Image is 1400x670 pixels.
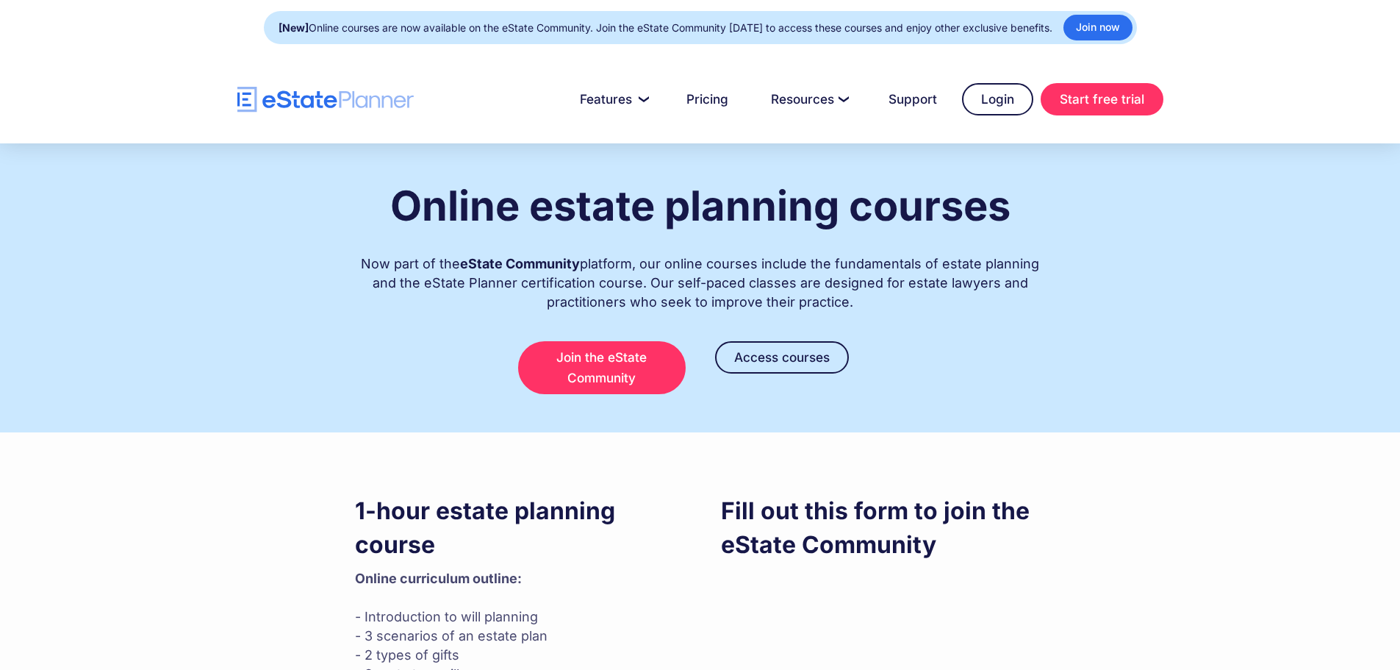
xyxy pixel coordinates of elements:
[390,183,1010,229] h1: Online estate planning courses
[460,256,580,271] strong: eState Community
[279,18,1052,38] div: Online courses are now available on the eState Community. Join the eState Community [DATE] to acc...
[962,83,1033,115] a: Login
[355,494,680,562] h3: 1-hour estate planning course
[1041,83,1163,115] a: Start free trial
[753,85,864,114] a: Resources
[871,85,955,114] a: Support
[669,85,746,114] a: Pricing
[279,21,309,34] strong: [New]
[1063,15,1132,40] a: Join now
[237,87,414,113] a: home
[518,341,686,394] a: Join the eState Community
[355,240,1046,312] div: Now part of the platform, our online courses include the fundamentals of estate planning and the ...
[721,494,1046,562] h3: Fill out this form to join the eState Community
[562,85,661,114] a: Features
[355,571,522,586] strong: Online curriculum outline: ‍
[715,341,849,374] a: Access courses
